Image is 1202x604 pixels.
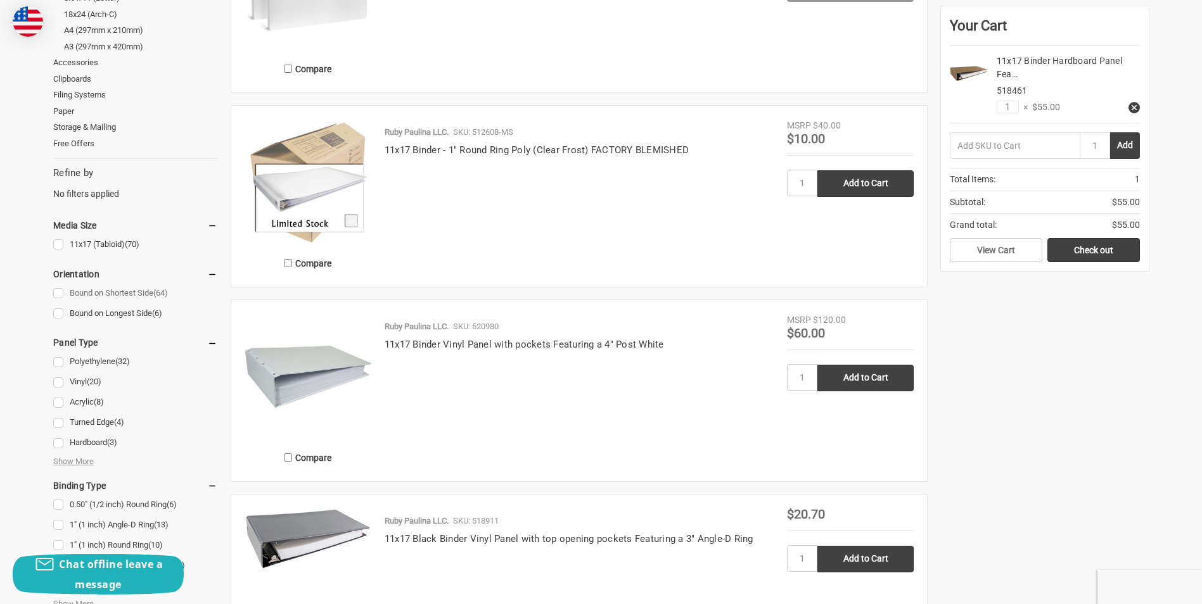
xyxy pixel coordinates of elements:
button: Add [1110,132,1140,159]
span: $10.00 [787,131,825,146]
span: (3) [107,437,117,447]
input: Compare [284,65,292,73]
a: Vinyl [53,374,217,391]
span: $40.00 [813,120,841,130]
p: Ruby Paulina LLC. [385,515,449,527]
img: 11x17 Binder Hardboard Panel Featuring a 3" Angle-D Ring Brown [950,54,988,92]
span: $55.00 [1112,196,1140,209]
span: (32) [115,356,130,366]
span: (20) [87,377,101,386]
p: Ruby Paulina LLC. [385,320,449,333]
span: $60.00 [787,325,825,341]
span: $20.70 [787,506,825,522]
a: Bound on Longest Side [53,305,217,322]
a: Polyethylene [53,353,217,370]
h5: Panel Type [53,335,217,350]
p: SKU: 518911 [453,515,499,527]
span: (6) [167,500,177,509]
input: Add to Cart [817,546,914,572]
span: (10) [148,540,163,550]
span: (4) [114,417,124,427]
span: Chat offline leave a message [59,557,163,591]
a: Filing Systems [53,87,217,103]
img: duty and tax information for United States [13,6,43,37]
a: 11x17 Black Binder Vinyl Panel with top opening pockets Featuring a 3" Angle-D Ring [385,533,753,544]
span: Total Items: [950,173,995,186]
input: Add to Cart [817,365,914,391]
a: Hardboard [53,434,217,451]
a: Free Offers [53,135,217,152]
img: 11x17 Binder Vinyl Panel with pockets Featuring a 4" Post White [245,313,371,440]
a: 1" (1 inch) Round Ring [53,537,217,554]
a: Paper [53,103,217,120]
h5: Binding Type [53,478,217,493]
span: 518461 [997,85,1027,96]
div: Your Cart [950,15,1140,46]
div: No filters applied [53,166,217,200]
span: (13) [154,520,169,529]
span: $120.00 [813,315,846,325]
h5: Orientation [53,267,217,282]
a: 0.50" (1/2 inch) Round Ring [53,496,217,513]
a: 11x17 (Tabloid) [53,236,217,253]
span: $55.00 [1112,218,1140,232]
a: Turned Edge [53,414,217,431]
p: SKU: 512608-MS [453,126,513,139]
a: A4 (297mm x 210mm) [64,22,217,39]
span: Grand total: [950,218,997,232]
img: 11x17 Binder - 1" Round Ring Poly (Clear Frost) FACTORY BLEMISHED [245,119,371,246]
img: 11x17 Black Binder Vinyl Panel with top opening pockets Featuring a 3" Angle-D Ring [245,508,371,570]
div: MSRP [787,119,811,132]
span: (6) [152,308,162,318]
a: Accessories [53,54,217,71]
input: Add SKU to Cart [950,132,1080,159]
label: Compare [245,447,371,468]
span: Show More [53,455,94,468]
label: Compare [245,58,371,79]
p: Ruby Paulina LLC. [385,126,449,139]
span: (64) [153,288,168,298]
span: (70) [125,239,139,249]
span: Subtotal: [950,196,985,209]
a: A3 (297mm x 420mm) [64,39,217,55]
a: Bound on Shortest Side [53,285,217,302]
a: 11x17 Binder Vinyl Panel with pockets Featuring a 4" Post White [385,339,664,350]
a: Storage & Mailing [53,119,217,135]
span: 1 [1135,173,1140,186]
input: Compare [284,453,292,462]
button: Chat offline leave a message [13,554,184,595]
a: 1" (1 inch) Angle-D Ring [53,517,217,534]
a: View Cart [950,238,1042,262]
iframe: Google Customer Reviews [1097,570,1202,604]
a: Clipboards [53,71,217,87]
a: Acrylic [53,394,217,411]
input: Compare [284,259,292,267]
h5: Refine by [53,166,217,180]
span: $55.00 [1028,101,1060,114]
h5: Media Size [53,218,217,233]
div: MSRP [787,313,811,327]
a: Check out [1047,238,1140,262]
a: 11x17 Binder - 1" Round Ring Poly (Clear Frost) FACTORY BLEMISHED [385,144,689,156]
input: Add to Cart [817,170,914,197]
label: Compare [245,253,371,274]
span: (8) [94,397,104,406]
a: 11x17 Binder Hardboard Panel Fea… [997,56,1122,79]
a: 18x24 (Arch-C) [64,6,217,23]
p: SKU: 520980 [453,320,499,333]
span: × [1019,101,1028,114]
